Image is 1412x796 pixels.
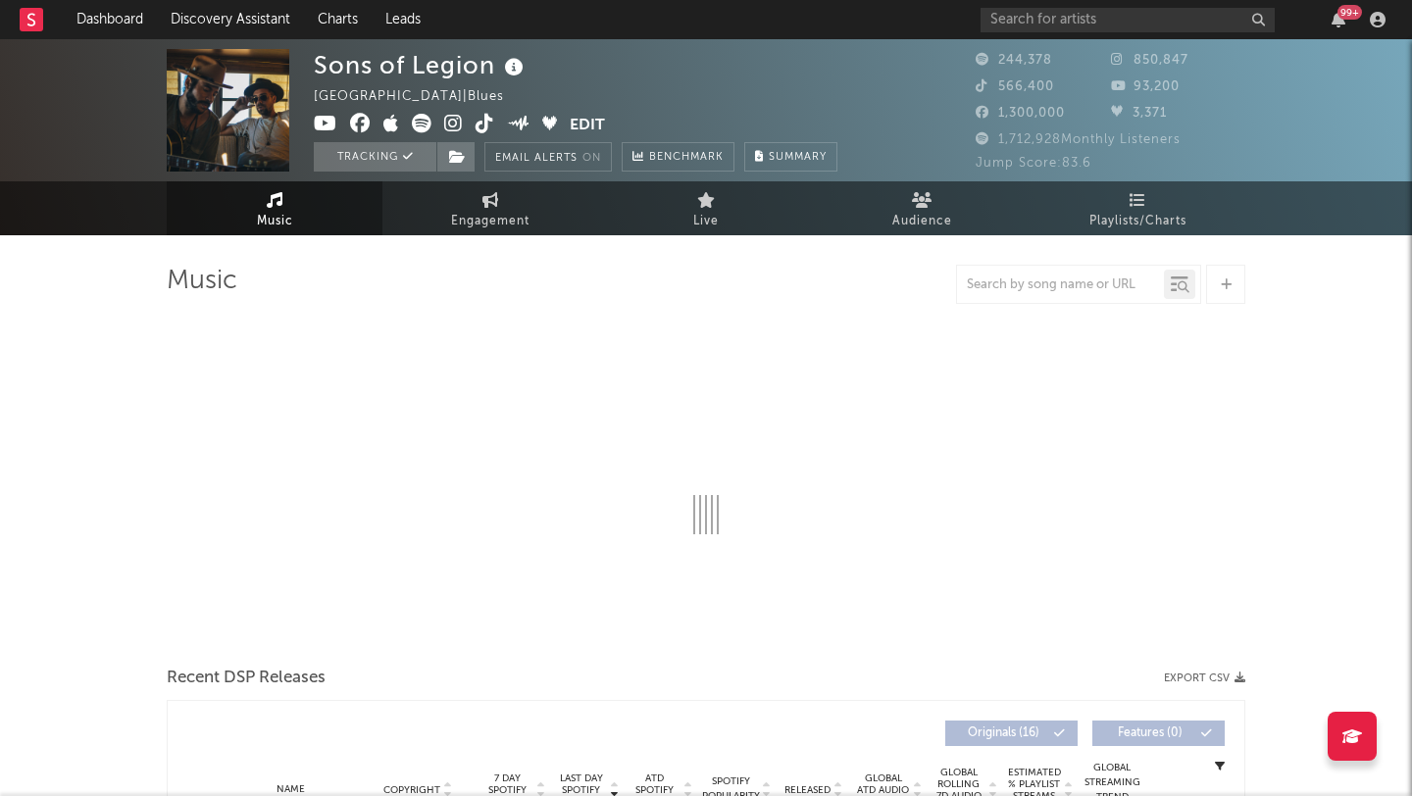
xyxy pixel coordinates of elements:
span: Jump Score: 83.6 [976,157,1091,170]
span: Originals ( 16 ) [958,727,1048,739]
span: 3,371 [1111,107,1167,120]
span: Released [784,784,831,796]
a: Audience [814,181,1030,235]
em: On [582,153,601,164]
input: Search for artists [981,8,1275,32]
span: Copyright [383,784,440,796]
div: Sons of Legion [314,49,529,81]
button: Features(0) [1092,721,1225,746]
span: Engagement [451,210,529,233]
button: Export CSV [1164,672,1245,684]
span: 93,200 [1111,80,1180,93]
button: 99+ [1332,12,1345,27]
span: Music [257,210,293,233]
span: 244,378 [976,54,1052,67]
a: Playlists/Charts [1030,181,1245,235]
a: Live [598,181,814,235]
input: Search by song name or URL [957,277,1164,293]
button: Summary [744,142,837,172]
button: Edit [570,114,605,138]
span: Playlists/Charts [1089,210,1186,233]
a: Engagement [382,181,598,235]
span: Recent DSP Releases [167,667,326,690]
a: Music [167,181,382,235]
span: Benchmark [649,146,724,170]
span: Features ( 0 ) [1105,727,1195,739]
a: Benchmark [622,142,734,172]
button: Originals(16) [945,721,1078,746]
span: 566,400 [976,80,1054,93]
span: Live [693,210,719,233]
div: [GEOGRAPHIC_DATA] | Blues [314,85,527,109]
span: 1,712,928 Monthly Listeners [976,133,1181,146]
button: Email AlertsOn [484,142,612,172]
span: Audience [892,210,952,233]
div: 99 + [1337,5,1362,20]
span: 850,847 [1111,54,1188,67]
button: Tracking [314,142,436,172]
span: Summary [769,152,827,163]
span: 1,300,000 [976,107,1065,120]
